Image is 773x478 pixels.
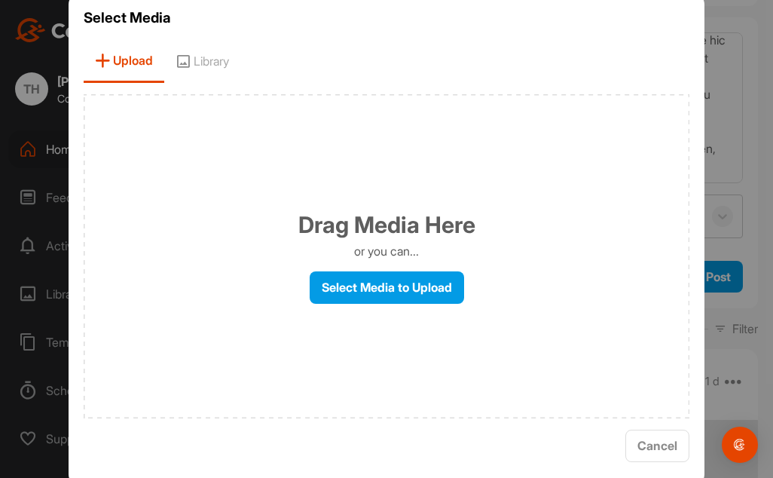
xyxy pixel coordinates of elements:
[625,430,689,462] button: Cancel
[310,271,464,304] label: Select Media to Upload
[84,40,164,83] span: Upload
[637,438,677,453] span: Cancel
[298,208,475,242] h1: Drag Media Here
[84,8,689,29] h3: Select Media
[164,40,240,83] span: Library
[354,242,419,260] p: or you can...
[722,427,758,463] div: Open Intercom Messenger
